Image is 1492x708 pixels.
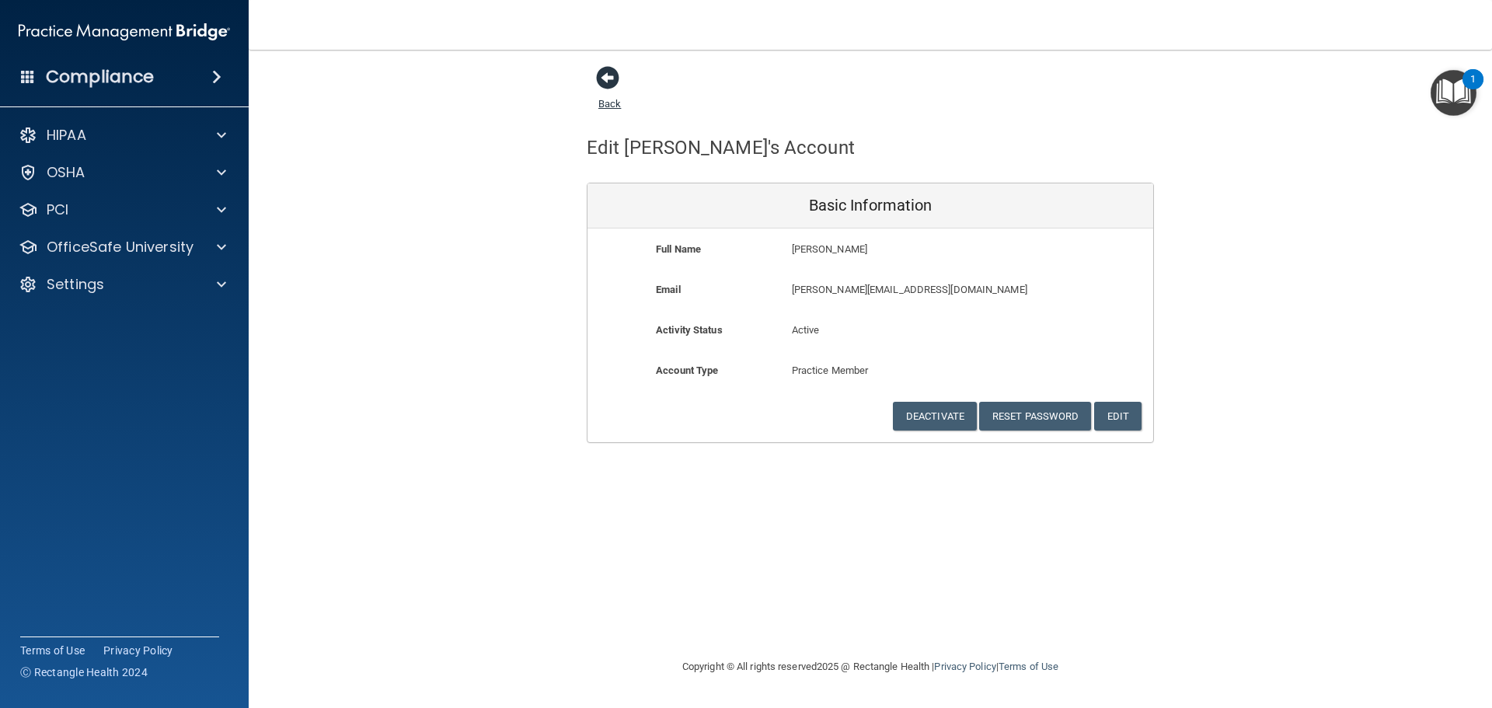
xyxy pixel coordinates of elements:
a: Terms of Use [20,643,85,658]
button: Deactivate [893,402,977,431]
p: PCI [47,201,68,219]
b: Account Type [656,364,718,376]
b: Full Name [656,243,701,255]
button: Edit [1094,402,1142,431]
p: OfficeSafe University [47,238,193,256]
a: OfficeSafe University [19,238,226,256]
a: Terms of Use [999,661,1058,672]
p: [PERSON_NAME][EMAIL_ADDRESS][DOMAIN_NAME] [792,281,1040,299]
img: PMB logo [19,16,230,47]
p: [PERSON_NAME] [792,240,1040,259]
p: Settings [47,275,104,294]
a: Back [598,79,621,110]
p: Active [792,321,950,340]
a: Privacy Policy [103,643,173,658]
p: HIPAA [47,126,86,145]
a: HIPAA [19,126,226,145]
div: 1 [1470,79,1476,99]
p: OSHA [47,163,85,182]
div: Copyright © All rights reserved 2025 @ Rectangle Health | | [587,642,1154,692]
h4: Edit [PERSON_NAME]'s Account [587,138,855,158]
a: OSHA [19,163,226,182]
a: Privacy Policy [934,661,995,672]
a: PCI [19,201,226,219]
h4: Compliance [46,66,154,88]
a: Settings [19,275,226,294]
button: Reset Password [979,402,1091,431]
span: Ⓒ Rectangle Health 2024 [20,664,148,680]
b: Activity Status [656,324,723,336]
div: Basic Information [587,183,1153,228]
b: Email [656,284,681,295]
button: Open Resource Center, 1 new notification [1431,70,1476,116]
p: Practice Member [792,361,950,380]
